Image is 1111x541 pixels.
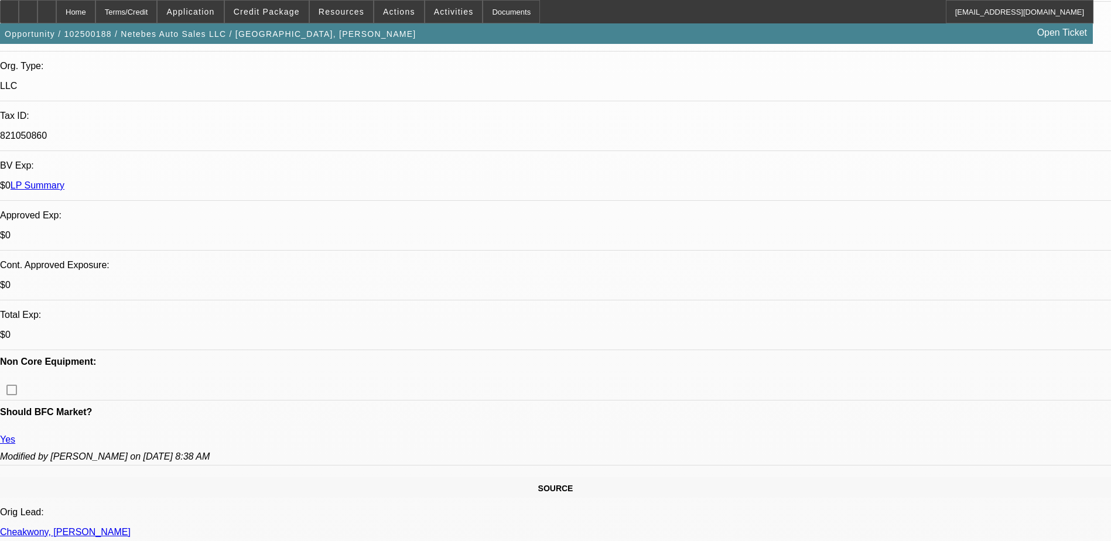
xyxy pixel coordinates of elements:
button: Application [158,1,223,23]
span: Application [166,7,214,16]
button: Activities [425,1,483,23]
span: Activities [434,7,474,16]
button: Resources [310,1,373,23]
span: Opportunity / 102500188 / Netebes Auto Sales LLC / [GEOGRAPHIC_DATA], [PERSON_NAME] [5,29,416,39]
span: Actions [383,7,415,16]
span: SOURCE [538,484,573,493]
span: Credit Package [234,7,300,16]
button: Credit Package [225,1,309,23]
a: Open Ticket [1033,23,1092,43]
span: Resources [319,7,364,16]
button: Actions [374,1,424,23]
a: LP Summary [11,180,64,190]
